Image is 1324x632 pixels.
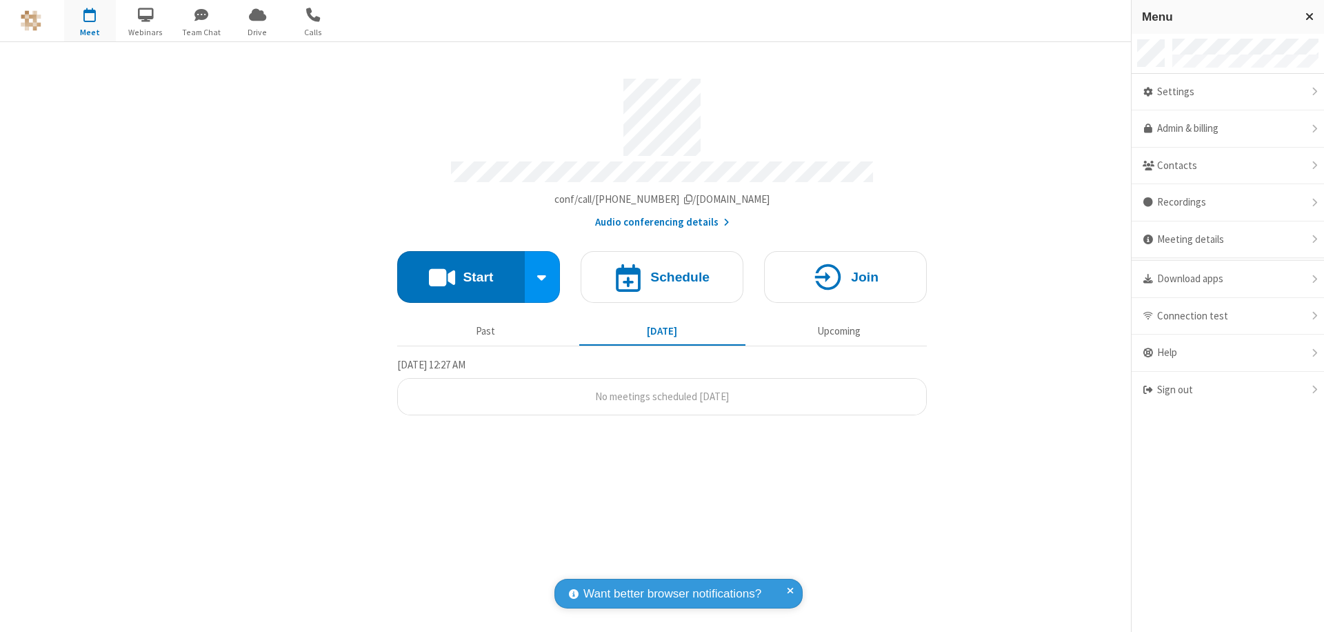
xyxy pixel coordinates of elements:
button: Start [397,251,525,303]
span: Team Chat [176,26,228,39]
button: Past [403,318,569,344]
div: Help [1132,335,1324,372]
button: Schedule [581,251,743,303]
h4: Start [463,270,493,284]
span: No meetings scheduled [DATE] [595,390,729,403]
button: Copy my meeting room linkCopy my meeting room link [554,192,770,208]
span: [DATE] 12:27 AM [397,358,465,371]
span: Webinars [120,26,172,39]
a: Admin & billing [1132,110,1324,148]
div: Sign out [1132,372,1324,408]
span: Drive [232,26,283,39]
div: Meeting details [1132,221,1324,259]
div: Contacts [1132,148,1324,185]
span: Meet [64,26,116,39]
div: Settings [1132,74,1324,111]
section: Account details [397,68,927,230]
div: Download apps [1132,261,1324,298]
h4: Schedule [650,270,710,284]
span: Want better browser notifications? [583,585,761,603]
button: Upcoming [756,318,922,344]
div: Connection test [1132,298,1324,335]
section: Today's Meetings [397,357,927,416]
span: Calls [288,26,339,39]
button: Join [764,251,927,303]
div: Recordings [1132,184,1324,221]
h3: Menu [1142,10,1293,23]
div: Start conference options [525,251,561,303]
img: QA Selenium DO NOT DELETE OR CHANGE [21,10,41,31]
h4: Join [851,270,879,284]
span: Copy my meeting room link [554,192,770,206]
button: Audio conferencing details [595,215,730,230]
button: [DATE] [579,318,745,344]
